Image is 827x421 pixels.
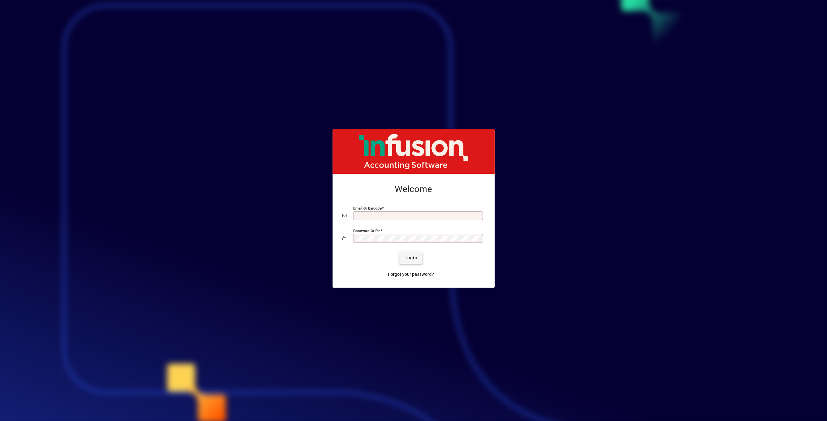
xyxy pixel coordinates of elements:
[404,255,417,261] span: Login
[399,252,423,264] button: Login
[385,269,436,280] a: Forgot your password?
[343,184,485,195] h2: Welcome
[353,228,381,233] mat-label: Password or Pin
[353,206,382,210] mat-label: Email or Barcode
[388,271,434,278] span: Forgot your password?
